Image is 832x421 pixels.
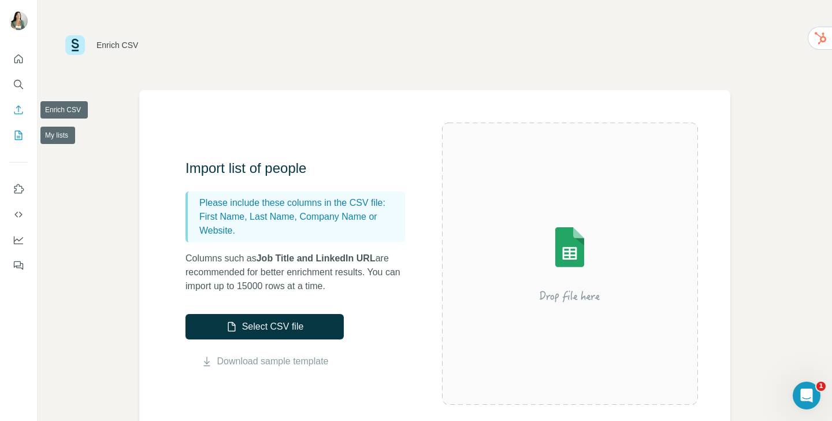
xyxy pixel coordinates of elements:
[9,74,28,95] button: Search
[9,204,28,225] button: Use Surfe API
[185,314,344,339] button: Select CSV file
[65,35,85,55] img: Surfe Logo
[199,210,400,238] p: First Name, Last Name, Company Name or Website.
[9,49,28,69] button: Quick start
[217,354,329,368] a: Download sample template
[9,99,28,120] button: Enrich CSV
[793,382,820,409] iframe: Intercom live chat
[257,253,376,263] span: Job Title and LinkedIn URL
[9,230,28,250] button: Dashboard
[185,252,417,293] p: Columns such as are recommended for better enrichment results. You can import up to 15000 rows at...
[9,179,28,200] button: Use Surfe on LinkedIn
[466,194,674,333] img: Surfe Illustration - Drop file here or select below
[96,39,138,51] div: Enrich CSV
[9,12,28,30] img: Avatar
[185,159,417,178] h3: Import list of people
[9,255,28,276] button: Feedback
[816,382,826,391] span: 1
[199,196,400,210] p: Please include these columns in the CSV file:
[9,125,28,146] button: My lists
[185,354,344,368] button: Download sample template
